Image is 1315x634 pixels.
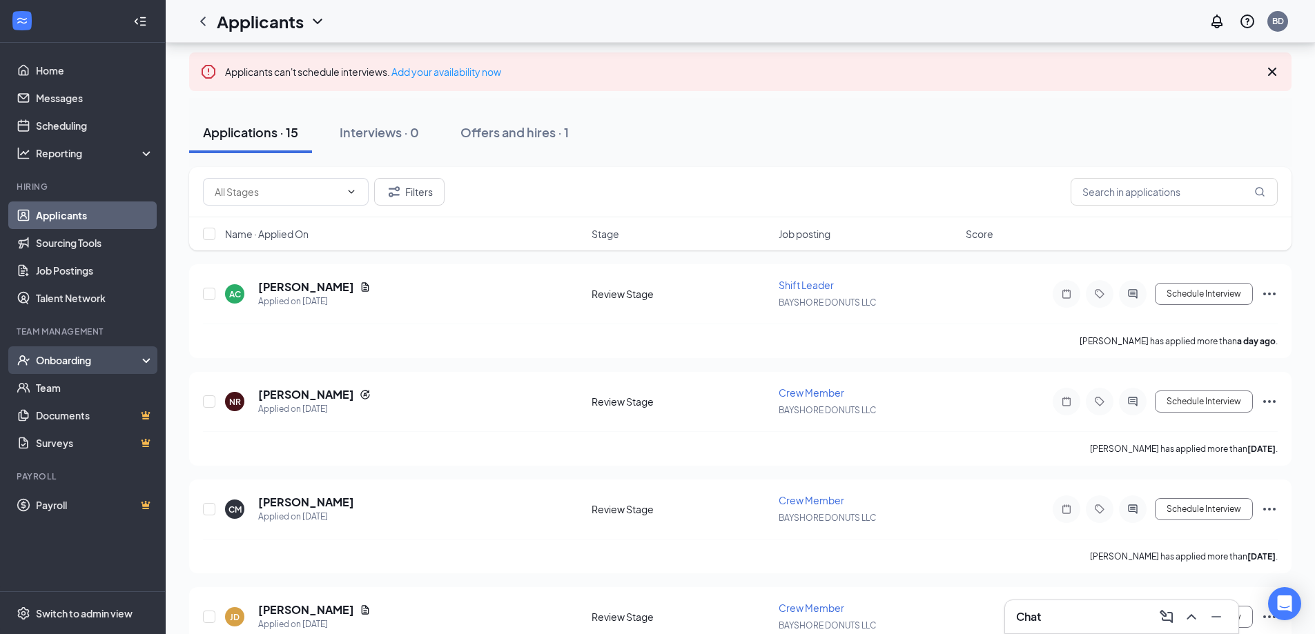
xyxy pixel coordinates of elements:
span: Crew Member [779,494,844,506]
span: BAYSHORE DONUTS LLC [779,513,876,523]
a: Scheduling [36,112,154,139]
svg: Ellipses [1261,608,1278,625]
p: [PERSON_NAME] has applied more than . [1090,551,1278,562]
div: Review Stage [592,610,770,624]
svg: Tag [1091,288,1108,299]
button: ComposeMessage [1156,606,1178,628]
h3: Chat [1016,609,1041,624]
svg: Cross [1264,63,1280,80]
a: Messages [36,84,154,112]
p: [PERSON_NAME] has applied more than . [1080,335,1278,347]
svg: QuestionInfo [1239,13,1256,30]
svg: Reapply [360,389,371,400]
b: [DATE] [1247,551,1276,562]
span: Name · Applied On [225,227,309,241]
div: Open Intercom Messenger [1268,587,1301,620]
input: All Stages [215,184,340,199]
span: Stage [592,227,619,241]
div: Applications · 15 [203,123,298,141]
div: Applied on [DATE] [258,402,371,416]
button: Schedule Interview [1155,283,1253,305]
button: ChevronUp [1180,606,1202,628]
a: Team [36,374,154,402]
div: Offers and hires · 1 [460,123,569,141]
svg: ComposeMessage [1158,608,1175,625]
div: Interviews · 0 [340,123,419,141]
div: Hiring [17,181,151,192]
a: Applicants [36,201,154,229]
div: Applied on [DATE] [258,510,354,524]
h5: [PERSON_NAME] [258,602,354,617]
div: CM [228,504,242,515]
span: BAYSHORE DONUTS LLC [779,297,876,308]
b: a day ago [1237,336,1276,346]
a: Home [36,57,154,84]
svg: Minimize [1208,608,1225,625]
svg: ActiveChat [1124,504,1141,515]
span: Crew Member [779,386,844,399]
h5: [PERSON_NAME] [258,495,354,510]
svg: Error [200,63,217,80]
div: Review Stage [592,395,770,408]
a: Job Postings [36,257,154,284]
b: [DATE] [1247,444,1276,454]
svg: Ellipses [1261,501,1278,517]
svg: Notifications [1209,13,1225,30]
svg: Tag [1091,504,1108,515]
div: JD [230,611,240,623]
svg: ActiveChat [1124,288,1141,299]
button: Minimize [1205,606,1227,628]
div: Onboarding [36,353,142,367]
span: Job posting [779,227,830,241]
svg: Analysis [17,146,30,160]
svg: Note [1058,396,1075,407]
span: Score [966,227,993,241]
a: Sourcing Tools [36,229,154,257]
div: Applied on [DATE] [258,617,371,631]
a: SurveysCrown [36,429,154,457]
svg: Collapse [133,14,147,28]
div: Payroll [17,470,151,482]
svg: UserCheck [17,353,30,367]
svg: Tag [1091,396,1108,407]
h1: Applicants [217,10,304,33]
svg: ChevronUp [1183,608,1200,625]
span: Applicants can't schedule interviews. [225,66,501,78]
div: BD [1272,15,1284,27]
div: Reporting [36,146,155,160]
svg: WorkstreamLogo [15,14,29,28]
span: BAYSHORE DONUTS LLC [779,405,876,415]
svg: ActiveChat [1124,396,1141,407]
h5: [PERSON_NAME] [258,387,354,402]
svg: Ellipses [1261,393,1278,410]
div: Applied on [DATE] [258,295,371,308]
p: [PERSON_NAME] has applied more than . [1090,443,1278,455]
svg: Settings [17,606,30,620]
svg: Note [1058,504,1075,515]
div: Review Stage [592,502,770,516]
input: Search in applications [1071,178,1278,206]
svg: MagnifyingGlass [1254,186,1265,197]
svg: Document [360,281,371,293]
div: Review Stage [592,287,770,301]
svg: Document [360,604,371,615]
div: Team Management [17,326,151,337]
button: Schedule Interview [1155,390,1253,413]
h5: [PERSON_NAME] [258,279,354,295]
a: PayrollCrown [36,491,154,519]
svg: Filter [386,184,402,200]
svg: ChevronDown [309,13,326,30]
svg: ChevronLeft [195,13,211,30]
a: Add your availability now [391,66,501,78]
span: BAYSHORE DONUTS LLC [779,620,876,631]
svg: Note [1058,288,1075,299]
a: Talent Network [36,284,154,312]
a: DocumentsCrown [36,402,154,429]
div: AC [229,288,241,300]
button: Schedule Interview [1155,498,1253,520]
div: Switch to admin view [36,606,133,620]
button: Filter Filters [374,178,445,206]
svg: ChevronDown [346,186,357,197]
svg: Ellipses [1261,286,1278,302]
